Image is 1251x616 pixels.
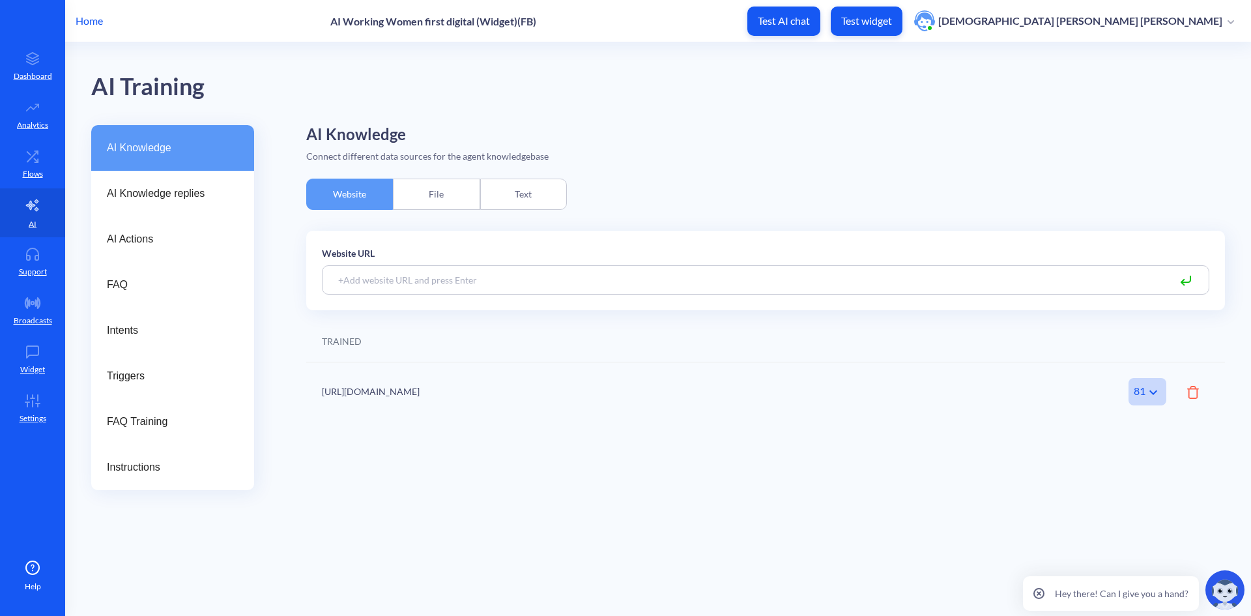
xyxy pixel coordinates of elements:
[322,246,1209,260] p: Website URL
[831,7,902,36] button: Test widget
[25,581,41,593] span: Help
[107,368,228,384] span: Triggers
[20,413,46,424] p: Settings
[23,168,43,180] p: Flows
[17,119,48,131] p: Analytics
[322,334,362,348] div: TRAINED
[91,125,254,171] a: AI Knowledge
[306,179,393,210] div: Website
[1129,378,1166,405] div: 81
[20,364,45,375] p: Widget
[107,414,228,430] span: FAQ Training
[107,460,228,475] span: Instructions
[91,399,254,445] a: FAQ Training
[107,231,228,247] span: AI Actions
[91,353,254,399] a: Triggers
[330,15,536,27] p: AI Working Women first digital (Widget)(FB)
[758,14,810,27] p: Test AI chat
[91,171,254,216] a: AI Knowledge replies
[1055,587,1188,600] p: Hey there! Can I give you a hand?
[480,179,567,210] div: Text
[393,179,480,210] div: File
[91,445,254,490] a: Instructions
[14,315,52,327] p: Broadcasts
[306,125,1225,144] h2: AI Knowledge
[747,7,820,36] button: Test AI chat
[841,14,892,27] p: Test widget
[91,68,205,106] div: AI Training
[107,277,228,293] span: FAQ
[306,149,1225,163] div: Connect different data sources for the agent knowledgebase
[76,13,103,29] p: Home
[14,70,52,82] p: Dashboard
[1205,570,1244,609] img: copilot-icon.svg
[91,262,254,308] a: FAQ
[908,9,1241,33] button: user photo[DEMOGRAPHIC_DATA] [PERSON_NAME] [PERSON_NAME]
[91,308,254,353] a: Intents
[914,10,935,31] img: user photo
[322,265,1209,295] input: +Add website URL and press Enter
[107,186,228,201] span: AI Knowledge replies
[19,266,47,278] p: Support
[91,216,254,262] a: AI Actions
[29,218,36,230] p: AI
[322,385,1063,398] div: [URL][DOMAIN_NAME]
[938,14,1222,28] p: [DEMOGRAPHIC_DATA] [PERSON_NAME] [PERSON_NAME]
[107,140,228,156] span: AI Knowledge
[107,323,228,338] span: Intents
